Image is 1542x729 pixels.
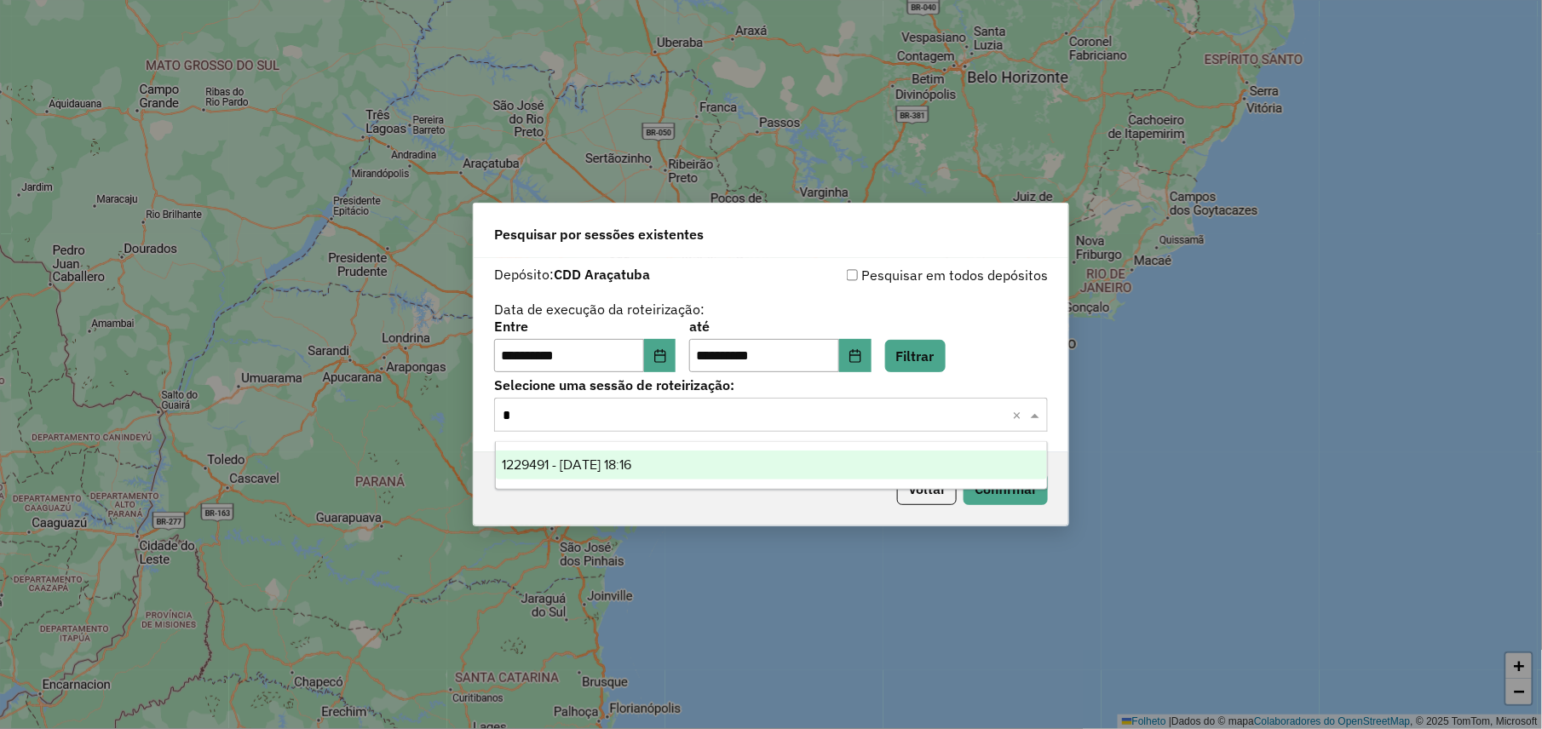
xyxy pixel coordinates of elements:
label: Depósito: [494,264,650,284]
button: Escolha a data [644,339,676,373]
label: Entre [494,316,676,336]
ng-dropdown-panel: Lista de opções [495,441,1048,490]
label: Data de execução da roteirização: [494,299,705,319]
span: Pesquisar por sessões existentes [494,224,704,244]
label: até [689,316,871,336]
font: Pesquisar em todos depósitos [861,265,1048,285]
span: 1229491 - [DATE] 18:16 [503,457,632,472]
strong: CDD Araçatuba [554,266,650,283]
button: Filtrar [885,340,946,372]
label: Selecione uma sessão de roteirização: [494,375,1048,395]
button: Escolha a data [839,339,872,373]
span: Clear all [1012,405,1027,425]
